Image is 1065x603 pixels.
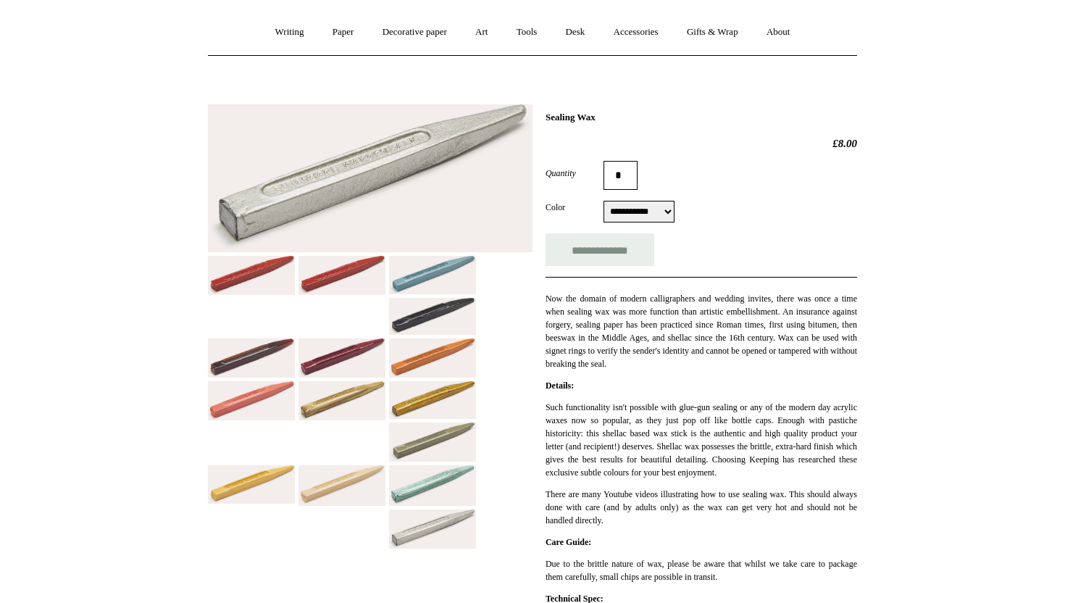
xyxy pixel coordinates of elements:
[601,13,672,51] a: Accessories
[546,292,857,370] p: Now the domain of modern calligraphers and wedding invites, there was once a time when sealing wa...
[389,381,476,419] img: Sealing Wax
[389,423,476,462] img: Sealing Wax
[208,104,532,252] img: Sealing Wax
[546,380,574,391] strong: Details:
[546,112,857,123] h1: Sealing Wax
[298,256,385,295] img: Sealing Wax
[546,488,857,527] p: There are many Youtube videos illustrating how to use sealing wax. This should always done with c...
[262,13,317,51] a: Writing
[674,13,751,51] a: Gifts & Wrap
[389,510,476,549] img: Sealing Wax
[546,167,603,180] label: Quantity
[753,13,803,51] a: About
[546,557,857,583] p: Due to the brittle nature of wax, please be aware that whilst we take care to package them carefu...
[208,338,295,378] img: Sealing Wax
[389,298,476,335] img: Sealing Wax
[369,13,460,51] a: Decorative paper
[208,465,295,504] img: Sealing Wax
[298,465,385,506] img: Sealing Wax
[462,13,501,51] a: Art
[319,13,367,51] a: Paper
[208,256,295,295] img: Sealing Wax
[504,13,551,51] a: Tools
[546,401,857,479] p: Such functionality isn't possible with glue-gun sealing or any of the modern day acrylic waxes no...
[298,338,385,378] img: Sealing Wax
[389,256,476,294] img: Sealing Wax
[389,338,476,378] img: Sealing Wax
[389,465,476,506] img: Sealing Wax
[546,201,603,214] label: Color
[208,381,295,420] img: Sealing Wax
[546,537,591,547] strong: Care Guide:
[298,381,385,420] img: Sealing Wax
[546,137,857,150] h2: £8.00
[553,13,598,51] a: Desk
